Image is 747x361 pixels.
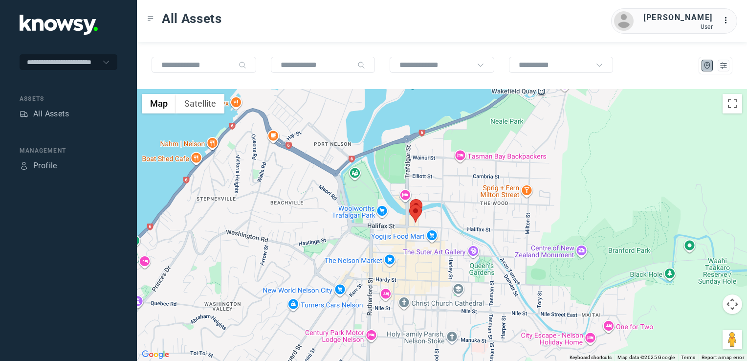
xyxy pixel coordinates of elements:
[643,12,713,23] div: [PERSON_NAME]
[147,15,154,22] div: Toggle Menu
[617,355,675,360] span: Map data ©2025 Google
[723,330,742,349] button: Drag Pegman onto the map to open Street View
[614,11,634,31] img: avatar.png
[20,161,28,170] div: Profile
[139,348,172,361] a: Open this area in Google Maps (opens a new window)
[703,61,712,70] div: Map
[33,160,57,172] div: Profile
[357,61,365,69] div: Search
[723,15,734,26] div: :
[239,61,246,69] div: Search
[20,108,69,120] a: AssetsAll Assets
[33,108,69,120] div: All Assets
[570,354,612,361] button: Keyboard shortcuts
[719,61,728,70] div: List
[723,94,742,113] button: Toggle fullscreen view
[723,17,733,24] tspan: ...
[20,15,98,35] img: Application Logo
[139,348,172,361] img: Google
[162,10,222,27] span: All Assets
[20,146,117,155] div: Management
[723,294,742,314] button: Map camera controls
[723,15,734,28] div: :
[20,160,57,172] a: ProfileProfile
[643,23,713,30] div: User
[142,94,176,113] button: Show street map
[20,110,28,118] div: Assets
[176,94,224,113] button: Show satellite imagery
[702,355,744,360] a: Report a map error
[20,94,117,103] div: Assets
[681,355,696,360] a: Terms (opens in new tab)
